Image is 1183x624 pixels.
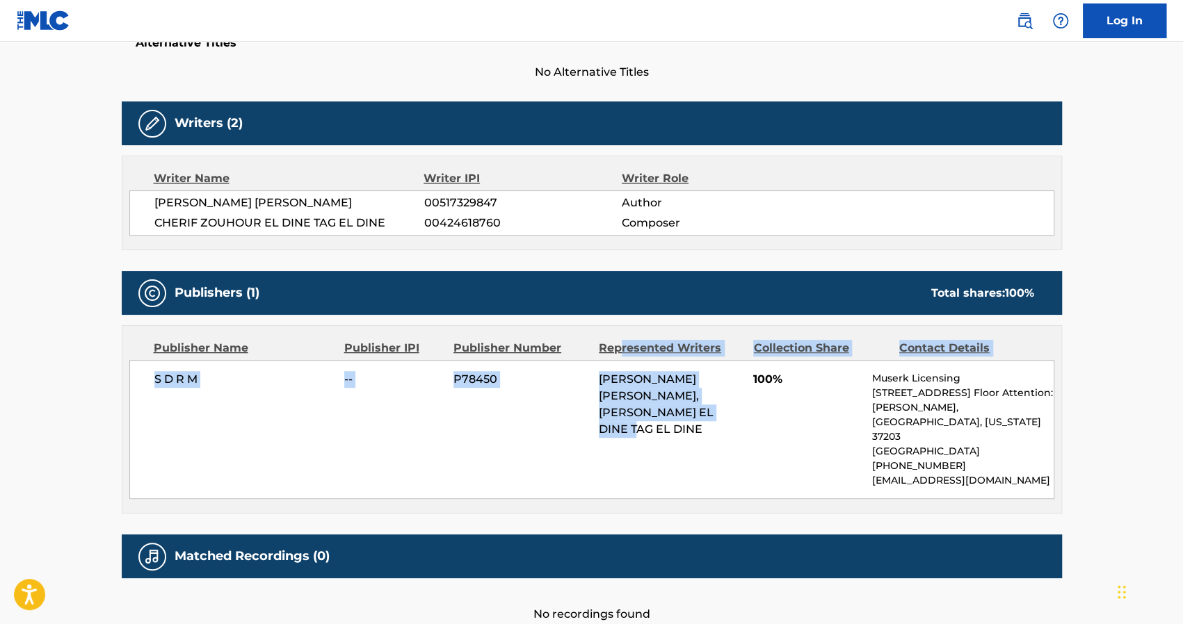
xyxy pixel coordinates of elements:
[122,578,1062,623] div: No recordings found
[154,340,334,356] div: Publisher Name
[175,115,243,131] h5: Writers (2)
[1005,286,1034,299] span: 100 %
[871,415,1053,444] p: [GEOGRAPHIC_DATA], [US_STATE] 37203
[622,215,802,231] span: Composer
[753,340,888,356] div: Collection Share
[154,195,424,211] span: [PERSON_NAME] [PERSON_NAME]
[136,36,1048,50] h5: Alternative Titles
[17,10,70,31] img: MLC Logo
[871,459,1053,473] p: [PHONE_NUMBER]
[1052,13,1069,29] img: help
[344,371,443,388] span: --
[622,195,802,211] span: Author
[931,285,1034,302] div: Total shares:
[154,371,335,388] span: S D R M
[899,340,1034,356] div: Contact Details
[599,372,714,436] span: [PERSON_NAME] [PERSON_NAME], [PERSON_NAME] EL DINE TAG EL DINE
[175,285,259,301] h5: Publishers (1)
[144,285,161,302] img: Publishers
[1047,7,1075,35] div: Help
[154,170,424,187] div: Writer Name
[871,371,1053,386] p: Muserk Licensing
[622,170,802,187] div: Writer Role
[453,340,588,356] div: Publisher Number
[1011,7,1038,35] a: Public Search
[871,386,1053,415] p: [STREET_ADDRESS] Floor Attention: [PERSON_NAME],
[871,473,1053,488] p: [EMAIL_ADDRESS][DOMAIN_NAME]
[424,195,621,211] span: 00517329847
[144,115,161,132] img: Writers
[1113,557,1183,624] iframe: Chat Widget
[753,371,861,388] span: 100%
[144,548,161,565] img: Matched Recordings
[1118,571,1126,613] div: Drag
[344,340,443,356] div: Publisher IPI
[599,340,743,356] div: Represented Writers
[1083,3,1166,38] a: Log In
[175,548,330,564] h5: Matched Recordings (0)
[154,215,424,231] span: CHERIF ZOUHOUR EL DINE TAG EL DINE
[122,64,1062,81] span: No Alternative Titles
[1016,13,1033,29] img: search
[453,371,588,388] span: P78450
[424,215,621,231] span: 00424618760
[424,170,622,187] div: Writer IPI
[871,444,1053,459] p: [GEOGRAPHIC_DATA]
